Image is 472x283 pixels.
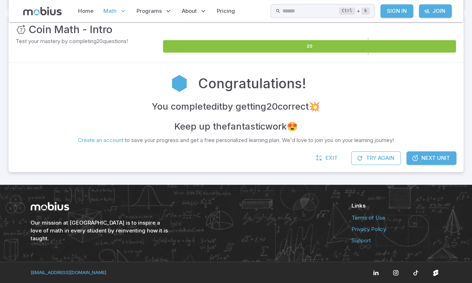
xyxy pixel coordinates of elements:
h6: Our mission at [GEOGRAPHIC_DATA] is to inspire a love of math in every student by reinventing how... [31,219,170,242]
a: Privacy Policy [352,225,441,233]
p: to save your progress and get a free personalized learning plan. We'd love to join you on your le... [78,136,394,144]
span: Programs [137,7,162,15]
kbd: k [361,7,370,15]
a: Support [352,237,441,245]
a: Terms of Use [352,214,441,222]
a: [EMAIL_ADDRESS][DOMAIN_NAME] [31,269,106,275]
h4: You completed it by getting 20 correct 💥 [152,99,320,114]
a: Home [76,3,96,19]
span: Math [103,7,117,15]
a: Exit [312,151,343,165]
a: Join [419,4,452,18]
kbd: Ctrl [339,7,355,15]
h6: Links [352,202,441,210]
a: Sign In [380,4,413,18]
h2: Congratulations! [198,73,306,93]
h3: Coin Math - Intro [29,22,112,37]
span: Exit [325,154,338,162]
a: Create an account [78,137,123,143]
p: Test your mastery by completing 20 questions! [16,37,161,45]
a: Pricing [215,3,237,19]
h4: Keep up the fantastic work 😍 [174,119,298,133]
span: About [182,7,197,15]
span: Next Unit [421,154,450,162]
a: Next Unit [406,151,456,165]
button: Try Again [351,151,401,165]
div: + [339,7,370,15]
